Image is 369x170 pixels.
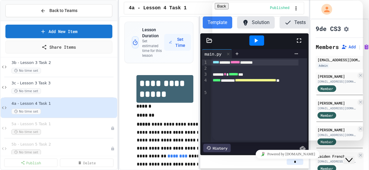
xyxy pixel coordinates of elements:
[142,27,164,39] h3: Lesson Duration
[11,68,41,74] span: No time set
[202,49,232,58] div: main.py
[60,159,113,167] a: Delete
[202,65,208,71] div: 2
[321,139,333,144] span: Member
[202,59,208,65] div: 1
[203,144,231,152] div: History
[202,77,208,90] div: 4
[111,147,115,151] div: Unpublished
[11,109,41,114] span: No time set
[212,1,363,141] iframe: chat widget
[111,126,115,130] div: Unpublished
[11,122,111,127] span: 5a - Lesson 5 Task 1
[202,51,225,57] div: main.py
[4,159,58,167] a: Publish
[5,25,112,38] a: Add New Item
[5,4,112,17] button: Back to Teams
[344,146,363,164] iframe: chat widget
[203,17,232,29] button: Template
[142,39,164,58] p: Set estimated time for this lesson
[11,101,116,106] span: 4a - Lesson 4 Task 1
[11,60,116,65] span: 3b - Lesson 3 Task 2
[202,71,208,77] div: 3
[11,81,116,86] span: 3c - Lesson 3 Task 3
[11,129,41,135] span: No time set
[202,90,208,96] div: 5
[11,142,111,147] span: 5b - Lesson 5 Task 2
[164,34,191,51] button: Set Time
[49,8,77,14] span: Back to Teams
[317,159,356,164] div: [EMAIL_ADDRESS][DOMAIN_NAME]
[11,150,41,155] span: No time set
[11,88,41,94] span: No time set
[129,5,187,12] span: 4a - Lesson 4 Task 1
[5,41,112,53] a: Share Items
[212,147,363,161] iframe: chat widget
